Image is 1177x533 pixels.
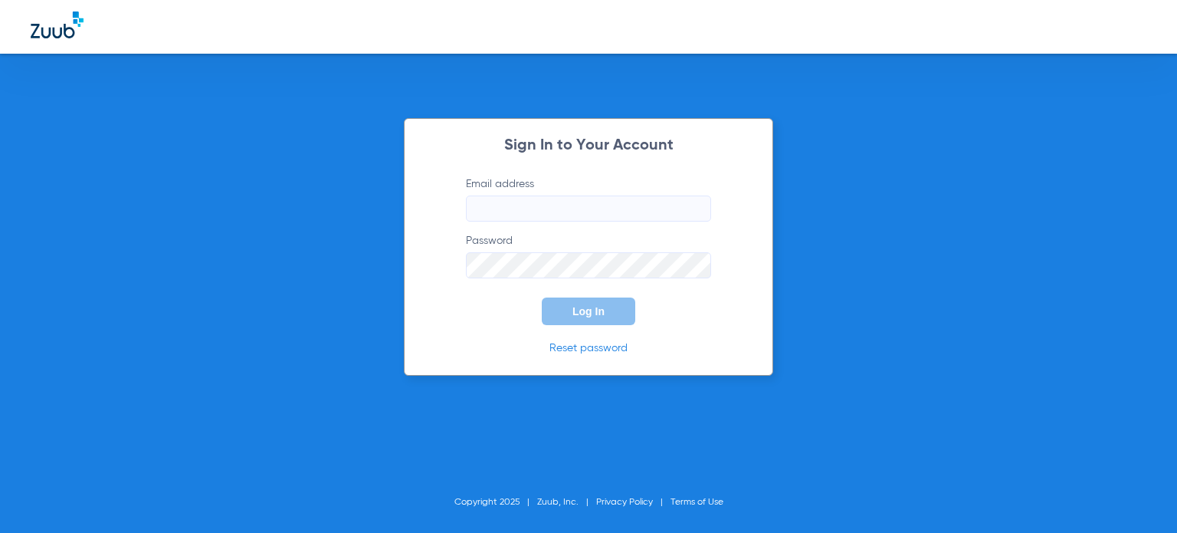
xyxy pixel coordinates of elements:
[670,498,723,507] a: Terms of Use
[454,495,537,510] li: Copyright 2025
[466,196,711,222] input: Email address
[572,305,605,317] span: Log In
[466,233,711,278] label: Password
[466,252,711,278] input: Password
[443,138,734,153] h2: Sign In to Your Account
[549,343,628,354] a: Reset password
[596,498,653,507] a: Privacy Policy
[542,298,635,325] button: Log In
[31,12,84,38] img: Zuub Logo
[537,495,596,510] li: Zuub, Inc.
[466,176,711,222] label: Email address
